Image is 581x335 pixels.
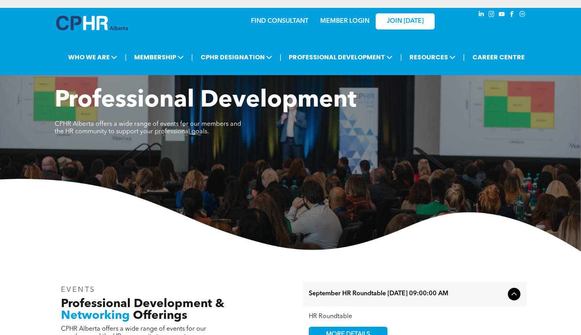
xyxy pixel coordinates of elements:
img: A blue and white logo for cp alberta [56,16,128,30]
a: CAREER CENTRE [470,50,527,64]
span: PROFESSIONAL DEVELOPMENT [286,50,395,64]
a: MEMBER LOGIN [320,18,369,24]
span: RESOURCES [407,50,458,64]
span: Offerings [133,310,187,322]
li: | [463,49,465,65]
span: Professional Development & [61,298,224,310]
span: EVENTS [61,286,96,293]
li: | [280,49,282,65]
span: CPHR Alberta offers a wide range of events for our members and the HR community to support your p... [55,121,241,135]
a: FIND CONSULTANT [251,18,308,24]
span: Professional Development [55,89,356,112]
span: JOIN [DATE] [387,18,424,25]
a: facebook [508,10,516,20]
a: JOIN [DATE] [376,13,435,29]
span: September HR Roundtable [DATE] 09:00:00 AM [309,290,505,298]
a: instagram [487,10,496,20]
li: | [125,49,127,65]
span: MEMBERSHIP [132,50,186,64]
a: youtube [498,10,506,20]
span: WHO WE ARE [66,50,120,64]
span: Networking [61,310,130,322]
span: CPHR DESIGNATION [198,50,275,64]
a: linkedin [477,10,486,20]
div: HR Roundtable [309,313,520,320]
li: | [191,49,193,65]
a: Social network [518,10,527,20]
li: | [400,49,402,65]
